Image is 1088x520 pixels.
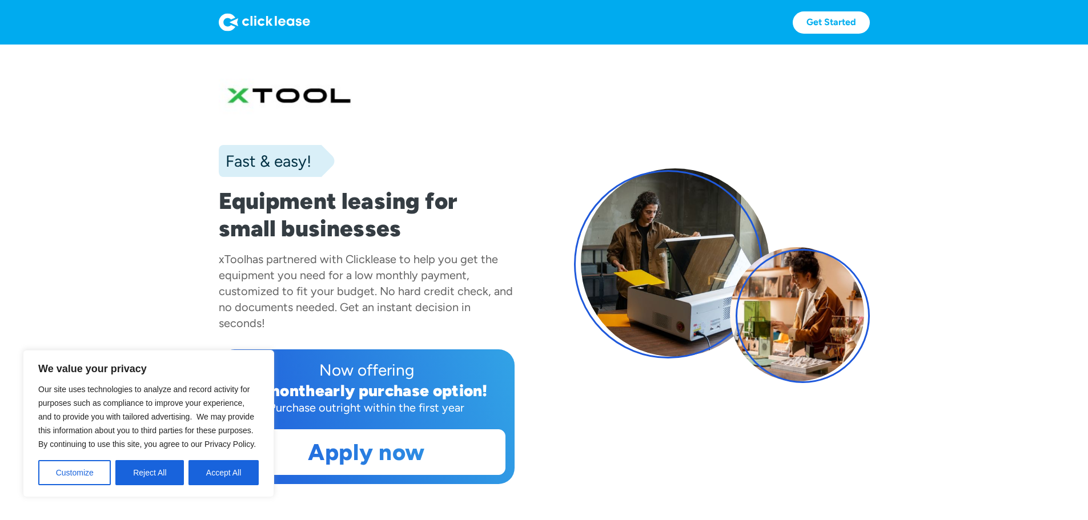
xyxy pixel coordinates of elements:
button: Customize [38,460,111,485]
div: has partnered with Clicklease to help you get the equipment you need for a low monthly payment, c... [219,252,513,330]
button: Reject All [115,460,184,485]
p: We value your privacy [38,362,259,376]
a: Apply now [228,430,505,474]
div: Fast & easy! [219,150,311,172]
a: Get Started [793,11,870,34]
button: Accept All [188,460,259,485]
div: Purchase outright within the first year [228,400,505,416]
div: Now offering [228,358,505,381]
div: early purchase option! [315,381,488,400]
img: Logo [219,13,310,31]
div: We value your privacy [23,350,274,497]
div: xTool [219,252,246,266]
h1: Equipment leasing for small businesses [219,187,515,242]
div: 12 month [245,381,315,400]
span: Our site uses technologies to analyze and record activity for purposes such as compliance to impr... [38,385,256,449]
